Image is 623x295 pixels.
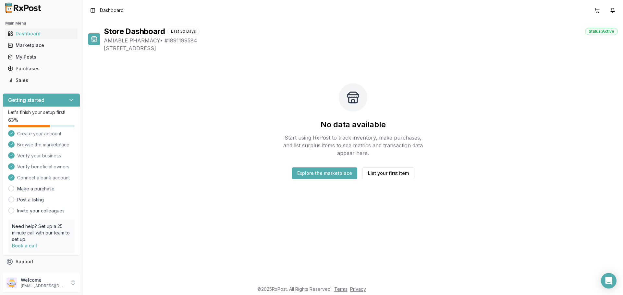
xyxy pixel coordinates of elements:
[8,109,75,116] p: Let's finish your setup first!
[17,142,69,148] span: Browse the marketplace
[362,167,414,179] button: List your first item
[21,277,66,283] p: Welcome
[17,130,61,137] span: Create your account
[17,164,69,170] span: Verify beneficial owners
[3,28,80,39] button: Dashboard
[8,30,75,37] div: Dashboard
[3,75,80,85] button: Sales
[104,26,165,37] h1: Store Dashboard
[8,54,75,60] div: My Posts
[8,42,75,49] div: Marketplace
[5,40,78,51] a: Marketplace
[8,96,44,104] h3: Getting started
[104,44,618,52] span: [STREET_ADDRESS]
[100,7,124,14] nav: breadcrumb
[5,74,78,86] a: Sales
[12,243,37,248] a: Book a call
[5,21,78,26] h2: Main Menu
[17,197,44,203] a: Post a listing
[585,28,618,35] div: Status: Active
[12,223,71,243] p: Need help? Set up a 25 minute call with our team to set up.
[17,153,61,159] span: Verify your business
[17,175,70,181] span: Connect a bank account
[321,119,386,130] h2: No data available
[334,286,348,292] a: Terms
[100,7,124,14] span: Dashboard
[17,208,65,214] a: Invite your colleagues
[21,283,66,289] p: [EMAIL_ADDRESS][DOMAIN_NAME]
[5,28,78,40] a: Dashboard
[3,52,80,62] button: My Posts
[8,65,75,72] div: Purchases
[3,63,80,74] button: Purchases
[5,63,78,74] a: Purchases
[8,77,75,84] div: Sales
[350,286,366,292] a: Privacy
[292,167,357,179] button: Explore the marketplace
[3,256,80,267] button: Support
[167,28,200,35] div: Last 30 Days
[3,3,44,13] img: RxPost Logo
[6,278,17,288] img: User avatar
[17,186,55,192] a: Make a purchase
[16,270,38,277] span: Feedback
[104,37,618,44] span: AMIABLE PHARMACY • # 1891199584
[280,134,426,157] p: Start using RxPost to track inventory, make purchases, and list surplus items to see metrics and ...
[8,117,18,123] span: 63 %
[3,267,80,279] button: Feedback
[601,273,617,289] div: Open Intercom Messenger
[3,40,80,51] button: Marketplace
[5,51,78,63] a: My Posts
